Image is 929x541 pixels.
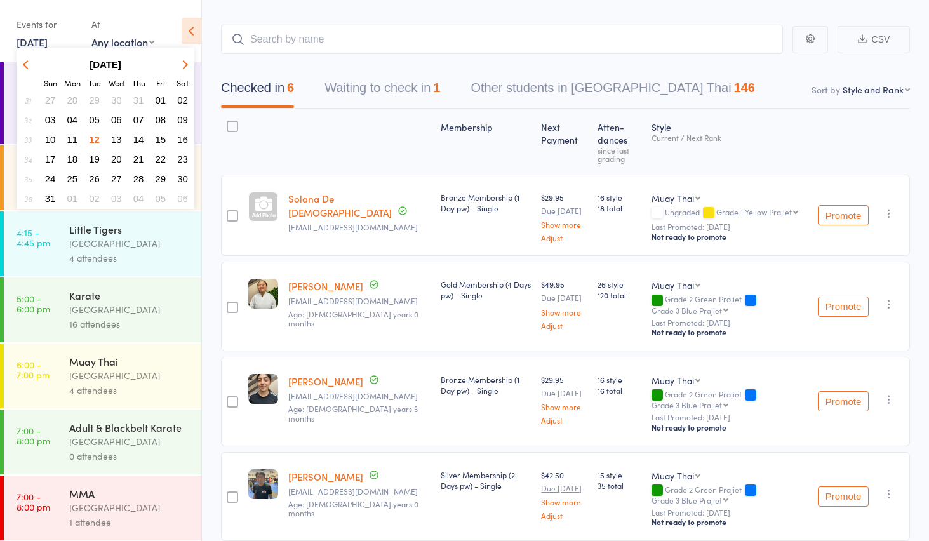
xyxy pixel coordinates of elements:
[173,150,192,168] button: 23
[598,290,641,300] span: 120 total
[111,154,122,164] span: 20
[91,14,154,35] div: At
[129,190,149,207] button: 04
[541,416,587,424] a: Adjust
[288,403,418,423] span: Age: [DEMOGRAPHIC_DATA] years 3 months
[541,374,587,424] div: $29.95
[598,374,641,385] span: 16 style
[541,321,587,330] a: Adjust
[471,74,755,108] button: Other students in [GEOGRAPHIC_DATA] Thai146
[541,220,587,229] a: Show more
[84,150,104,168] button: 19
[541,498,587,506] a: Show more
[541,293,587,302] small: Due [DATE]
[17,227,50,248] time: 4:15 - 4:45 pm
[69,500,190,515] div: [GEOGRAPHIC_DATA]
[541,192,587,242] div: $29.95
[17,14,79,35] div: Events for
[248,279,278,309] img: image1743486862.png
[156,114,166,125] span: 08
[4,410,201,474] a: 7:00 -8:00 pmAdult & Blackbelt Karate[GEOGRAPHIC_DATA]0 attendees
[132,77,145,88] small: Thursday
[69,368,190,383] div: [GEOGRAPHIC_DATA]
[69,383,190,397] div: 4 attendees
[818,205,869,225] button: Promote
[541,511,587,519] a: Adjust
[69,420,190,434] div: Adult & Blackbelt Karate
[69,302,190,317] div: [GEOGRAPHIC_DATA]
[84,170,104,187] button: 26
[652,496,722,504] div: Grade 3 Blue Prajiet
[89,134,100,145] span: 12
[221,74,294,108] button: Checked in6
[17,359,50,380] time: 6:00 - 7:00 pm
[4,277,201,342] a: 5:00 -6:00 pmKarate[GEOGRAPHIC_DATA]16 attendees
[89,95,100,105] span: 29
[177,134,188,145] span: 16
[177,77,189,88] small: Saturday
[69,449,190,464] div: 0 attendees
[133,134,144,145] span: 14
[598,469,641,480] span: 15 style
[129,131,149,148] button: 14
[646,114,813,169] div: Style
[173,190,192,207] button: 06
[129,91,149,109] button: 31
[133,154,144,164] span: 21
[441,469,531,491] div: Silver Membership (2 Days pw) - Single
[45,95,56,105] span: 27
[69,434,190,449] div: [GEOGRAPHIC_DATA]
[84,111,104,128] button: 05
[63,131,83,148] button: 11
[177,95,188,105] span: 02
[67,114,78,125] span: 04
[69,288,190,302] div: Karate
[177,114,188,125] span: 09
[652,208,808,218] div: Ungraded
[91,35,154,49] div: Any location
[818,391,869,411] button: Promote
[433,81,440,95] div: 1
[734,81,755,95] div: 146
[221,25,783,54] input: Search by name
[598,279,641,290] span: 26 style
[248,374,278,404] img: image1743490010.png
[44,77,57,88] small: Sunday
[652,374,694,387] div: Muay Thai
[156,154,166,164] span: 22
[436,114,536,169] div: Membership
[598,203,641,213] span: 18 total
[151,91,171,109] button: 01
[151,150,171,168] button: 22
[88,77,101,88] small: Tuesday
[541,308,587,316] a: Show more
[24,194,32,204] em: 36
[652,133,808,142] div: Current / Next Rank
[151,190,171,207] button: 05
[69,317,190,331] div: 16 attendees
[107,190,126,207] button: 03
[288,279,363,293] a: [PERSON_NAME]
[843,83,904,96] div: Style and Rank
[63,190,83,207] button: 01
[652,279,694,291] div: Muay Thai
[67,154,78,164] span: 18
[652,485,808,504] div: Grade 2 Green Prajiet
[67,193,78,204] span: 01
[129,170,149,187] button: 28
[156,193,166,204] span: 05
[598,146,641,163] div: since last grading
[288,192,392,219] a: Solana De [DEMOGRAPHIC_DATA]
[177,193,188,204] span: 06
[592,114,646,169] div: Atten­dances
[173,91,192,109] button: 02
[17,293,50,314] time: 5:00 - 6:00 pm
[652,295,808,314] div: Grade 2 Green Prajiet
[652,517,808,527] div: Not ready to promote
[107,170,126,187] button: 27
[541,389,587,397] small: Due [DATE]
[89,173,100,184] span: 26
[177,154,188,164] span: 23
[107,131,126,148] button: 13
[17,35,48,49] a: [DATE]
